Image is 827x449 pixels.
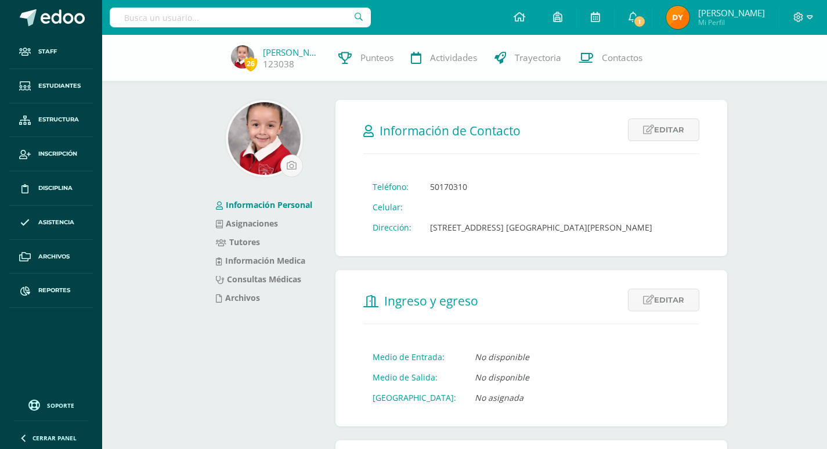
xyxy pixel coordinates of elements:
[38,218,74,227] span: Asistencia
[360,52,393,64] span: Punteos
[32,434,77,442] span: Cerrar panel
[9,103,93,138] a: Estructura
[698,7,765,19] span: [PERSON_NAME]
[38,149,77,159] span: Inscripción
[330,35,402,81] a: Punteos
[570,35,651,81] a: Contactos
[47,401,74,410] span: Soporte
[263,58,294,70] a: 123038
[380,123,521,139] span: Información de Contacto
[486,35,570,81] a: Trayectoria
[216,218,278,229] a: Asignaciones
[216,292,260,303] a: Archivos
[38,252,70,261] span: Archivos
[38,47,57,56] span: Staff
[9,137,93,171] a: Inscripción
[421,217,662,238] td: [STREET_ADDRESS] [GEOGRAPHIC_DATA][PERSON_NAME]
[430,52,477,64] span: Actividades
[216,236,260,247] a: Tutores
[38,81,81,91] span: Estudiantes
[231,45,254,69] img: f3947375a0bab4d42d4d6fe3f5f753e7.png
[363,197,421,217] td: Celular:
[244,56,257,71] span: 26
[216,199,312,210] a: Información Personal
[515,52,561,64] span: Trayectoria
[402,35,486,81] a: Actividades
[475,351,529,362] i: No disponible
[263,46,321,58] a: [PERSON_NAME]
[666,6,689,29] img: 037b6ea60564a67d0a4f148695f9261a.png
[698,17,765,27] span: Mi Perfil
[9,35,93,69] a: Staff
[363,347,465,367] td: Medio de Entrada:
[421,177,662,197] td: 50170310
[628,289,699,311] a: Editar
[9,274,93,308] a: Reportes
[475,392,523,403] i: No asignada
[14,397,88,412] a: Soporte
[9,69,93,103] a: Estudiantes
[363,177,421,197] td: Teléfono:
[38,115,79,124] span: Estructura
[363,367,465,387] td: Medio de Salida:
[228,102,301,175] img: d2d9ec90b562480669958d42310a179d.png
[9,171,93,206] a: Disciplina
[628,118,699,141] a: Editar
[363,387,465,408] td: [GEOGRAPHIC_DATA]:
[363,217,421,238] td: Dirección:
[110,8,371,27] input: Busca un usuario...
[216,274,301,285] a: Consultas Médicas
[38,286,70,295] span: Reportes
[602,52,642,64] span: Contactos
[38,184,73,193] span: Disciplina
[475,372,529,383] i: No disponible
[9,206,93,240] a: Asistencia
[9,240,93,274] a: Archivos
[216,255,305,266] a: Información Medica
[384,293,478,309] span: Ingreso y egreso
[633,15,646,28] span: 1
